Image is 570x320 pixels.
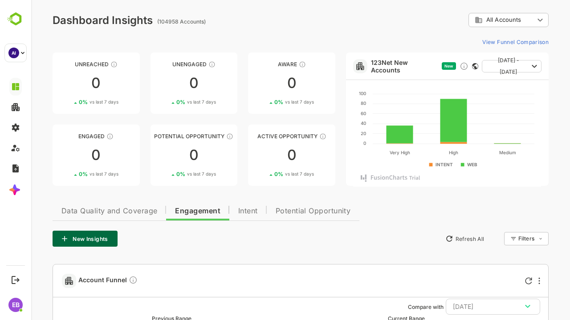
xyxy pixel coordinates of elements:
[288,133,295,140] div: These accounts have open opportunities which might be at any of the Sales Stages
[340,59,407,74] a: 123Net New Accounts
[244,208,320,215] span: Potential Opportunity
[328,91,335,96] text: 100
[377,304,412,310] ag: Compare with
[330,120,335,126] text: 40
[144,208,189,215] span: Engagement
[9,274,21,286] button: Logout
[156,171,185,177] span: vs last 7 days
[119,61,207,68] div: Unengaged
[415,299,509,315] button: [DATE]
[217,133,304,140] div: Active Opportunity
[119,76,207,90] div: 0
[507,277,509,284] div: More
[119,124,207,186] a: Potential OpportunityThese accounts are MQAs and can be passed on to Inside Sales00%vs last 7 days
[486,231,517,247] div: Filters
[21,14,122,27] div: Dashboard Insights
[422,301,502,312] div: [DATE]
[195,133,202,140] div: These accounts are MQAs and can be passed on to Inside Sales
[243,99,283,105] div: 0 %
[458,55,497,78] span: [DATE] - [DATE]
[21,124,109,186] a: EngagedThese accounts are warm, further nurturing would qualify them to MQAs00%vs last 7 days
[487,235,503,242] div: Filters
[437,12,517,29] div: All Accounts
[21,133,109,140] div: Engaged
[330,111,335,116] text: 60
[156,99,185,105] span: vs last 7 days
[119,148,207,162] div: 0
[254,99,283,105] span: vs last 7 days
[21,61,109,68] div: Unreached
[21,148,109,162] div: 0
[451,60,510,72] button: [DATE] - [DATE]
[330,100,335,106] text: 80
[332,140,335,146] text: 0
[441,63,447,69] div: This card does not support filter and segments
[8,48,19,58] div: AI
[8,298,23,312] div: EB
[217,61,304,68] div: Aware
[75,133,82,140] div: These accounts are warm, further nurturing would qualify them to MQAs
[79,61,86,68] div: These accounts have not been engaged with for a defined time period
[448,35,517,49] button: View Funnel Comparison
[126,18,177,25] ag: (104958 Accounts)
[494,277,501,284] div: Refresh
[217,76,304,90] div: 0
[47,276,106,286] span: Account Funnel
[4,11,27,28] img: BambooboxLogoMark.f1c84d78b4c51b1a7b5f700c9845e183.svg
[30,208,126,215] span: Data Quality and Coverage
[428,62,437,71] div: Discover new ICP-fit accounts showing engagement — via intent surges, anonymous website visits, L...
[413,64,422,68] span: New
[468,150,485,155] text: Medium
[21,76,109,90] div: 0
[145,99,185,105] div: 0 %
[217,148,304,162] div: 0
[119,52,207,114] a: UnengagedThese accounts have not shown enough engagement and need nurturing00%vs last 7 days
[48,99,87,105] div: 0 %
[58,171,87,177] span: vs last 7 days
[243,171,283,177] div: 0 %
[217,124,304,186] a: Active OpportunityThese accounts have open opportunities which might be at any of the Sales Stage...
[358,150,379,156] text: Very High
[207,208,227,215] span: Intent
[268,61,275,68] div: These accounts have just entered the buying cycle and need further nurturing
[177,61,184,68] div: These accounts have not shown enough engagement and need nurturing
[455,16,490,23] span: All Accounts
[410,232,457,246] button: Refresh All
[119,133,207,140] div: Potential Opportunity
[418,150,427,156] text: High
[21,52,109,114] a: UnreachedThese accounts have not been engaged with for a defined time period00%vs last 7 days
[217,52,304,114] a: AwareThese accounts have just entered the buying cycle and need further nurturing00%vs last 7 days
[330,131,335,136] text: 20
[254,171,283,177] span: vs last 7 days
[145,171,185,177] div: 0 %
[21,231,86,247] button: New Insights
[48,171,87,177] div: 0 %
[58,99,87,105] span: vs last 7 days
[98,276,106,286] div: Compare Funnel to any previous dates, and click on any plot in the current funnel to view the det...
[444,16,503,24] div: All Accounts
